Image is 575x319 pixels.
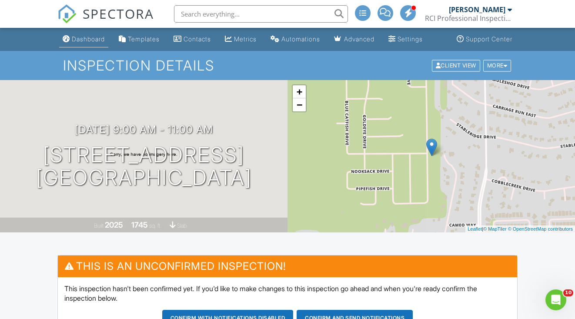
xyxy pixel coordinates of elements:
[425,14,512,23] div: RCI Professional Inspections
[83,4,154,23] span: SPECTORA
[57,12,154,30] a: SPECTORA
[468,226,482,232] a: Leaflet
[115,31,163,47] a: Templates
[293,85,306,98] a: Zoom in
[293,98,306,111] a: Zoom out
[545,289,566,310] iframe: Intercom live chat
[453,31,516,47] a: Support Center
[432,60,480,71] div: Client View
[465,225,575,233] div: |
[58,255,517,277] h3: This is an Unconfirmed Inspection!
[483,60,511,71] div: More
[64,284,511,303] p: This inspection hasn't been confirmed yet. If you'd like to make changes to this inspection go ah...
[59,31,108,47] a: Dashboard
[449,5,505,14] div: [PERSON_NAME]
[234,35,257,43] div: Metrics
[331,31,378,47] a: Advanced
[149,222,161,229] span: sq. ft.
[563,289,573,296] span: 10
[63,58,512,73] h1: Inspection Details
[72,35,105,43] div: Dashboard
[466,35,512,43] div: Support Center
[105,220,123,229] div: 2025
[131,220,148,229] div: 1745
[398,35,423,43] div: Settings
[36,144,252,190] h1: [STREET_ADDRESS] [GEOGRAPHIC_DATA]
[508,226,573,232] a: © OpenStreetMap contributors
[57,4,77,24] img: The Best Home Inspection Software - Spectora
[128,35,160,43] div: Templates
[281,35,320,43] div: Automations
[431,62,482,68] a: Client View
[177,222,187,229] span: slab
[170,31,214,47] a: Contacts
[221,31,260,47] a: Metrics
[267,31,324,47] a: Automations (Advanced)
[344,35,374,43] div: Advanced
[483,226,507,232] a: © MapTiler
[385,31,426,47] a: Settings
[174,5,348,23] input: Search everything...
[75,124,213,135] h3: [DATE] 9:00 am - 11:00 am
[94,222,104,229] span: Built
[184,35,211,43] div: Contacts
